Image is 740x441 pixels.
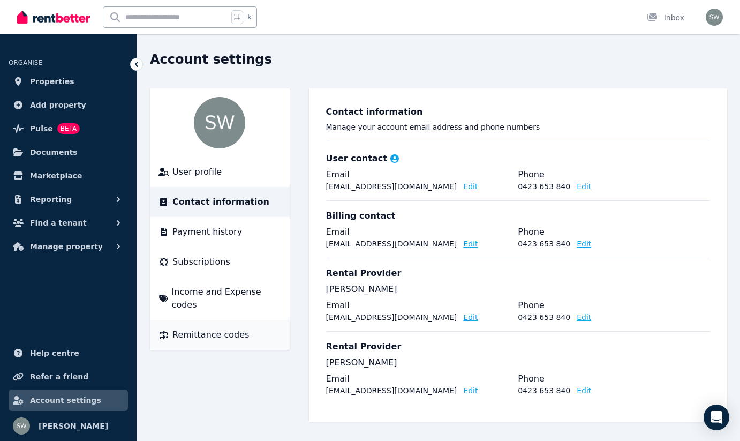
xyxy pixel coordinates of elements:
[158,196,281,208] a: Contact information
[326,299,518,312] legend: Email
[463,181,478,192] button: Edit
[326,106,711,118] h3: Contact information
[9,366,128,387] a: Refer a friend
[704,405,729,430] div: Open Intercom Messenger
[9,236,128,257] button: Manage property
[13,417,30,435] img: Shuyu Wang
[57,123,80,134] span: BETA
[30,240,103,253] span: Manage property
[17,9,90,25] img: RentBetter
[9,342,128,364] a: Help centre
[518,226,710,238] legend: Phone
[9,390,128,411] a: Account settings
[326,356,711,369] p: [PERSON_NAME]
[30,99,86,111] span: Add property
[30,122,53,135] span: Pulse
[326,340,402,353] h3: Rental Provider
[9,212,128,234] button: Find a tenant
[326,152,387,165] h3: User contact
[326,168,518,181] legend: Email
[577,238,591,249] button: Edit
[172,328,249,341] span: Remittance codes
[30,216,87,229] span: Find a tenant
[518,299,710,312] legend: Phone
[39,420,108,432] span: [PERSON_NAME]
[518,312,570,323] p: 0423 653 840
[9,141,128,163] a: Documents
[30,370,88,383] span: Refer a friend
[30,193,72,206] span: Reporting
[158,328,281,341] a: Remittance codes
[9,189,128,210] button: Reporting
[326,372,518,385] legend: Email
[30,169,82,182] span: Marketplace
[158,286,281,311] a: Income and Expense codes
[577,312,591,323] button: Edit
[706,9,723,26] img: Shuyu Wang
[247,13,251,21] span: k
[326,238,457,249] p: [EMAIL_ADDRESS][DOMAIN_NAME]
[158,166,281,178] a: User profile
[158,256,281,268] a: Subscriptions
[463,312,478,323] button: Edit
[463,385,478,396] button: Edit
[158,226,281,238] a: Payment history
[172,256,230,268] span: Subscriptions
[518,385,570,396] p: 0423 653 840
[326,283,711,296] p: [PERSON_NAME]
[172,286,281,311] span: Income and Expense codes
[30,347,79,360] span: Help centre
[150,51,272,68] h1: Account settings
[172,166,222,178] span: User profile
[194,97,245,148] img: Shuyu Wang
[30,394,101,407] span: Account settings
[577,385,591,396] button: Edit
[9,71,128,92] a: Properties
[30,75,74,88] span: Properties
[9,165,128,186] a: Marketplace
[463,238,478,249] button: Edit
[326,312,457,323] p: [EMAIL_ADDRESS][DOMAIN_NAME]
[9,94,128,116] a: Add property
[30,146,78,159] span: Documents
[326,210,396,222] h3: Billing contact
[326,267,402,280] h3: Rental Provider
[518,181,570,192] p: 0423 653 840
[172,226,242,238] span: Payment history
[326,122,711,132] p: Manage your account email address and phone numbers
[326,181,457,192] p: [EMAIL_ADDRESS][DOMAIN_NAME]
[326,385,457,396] p: [EMAIL_ADDRESS][DOMAIN_NAME]
[518,372,710,385] legend: Phone
[577,181,591,192] button: Edit
[172,196,269,208] span: Contact information
[326,226,518,238] legend: Email
[518,238,570,249] p: 0423 653 840
[9,118,128,139] a: PulseBETA
[518,168,710,181] legend: Phone
[9,59,42,66] span: ORGANISE
[647,12,684,23] div: Inbox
